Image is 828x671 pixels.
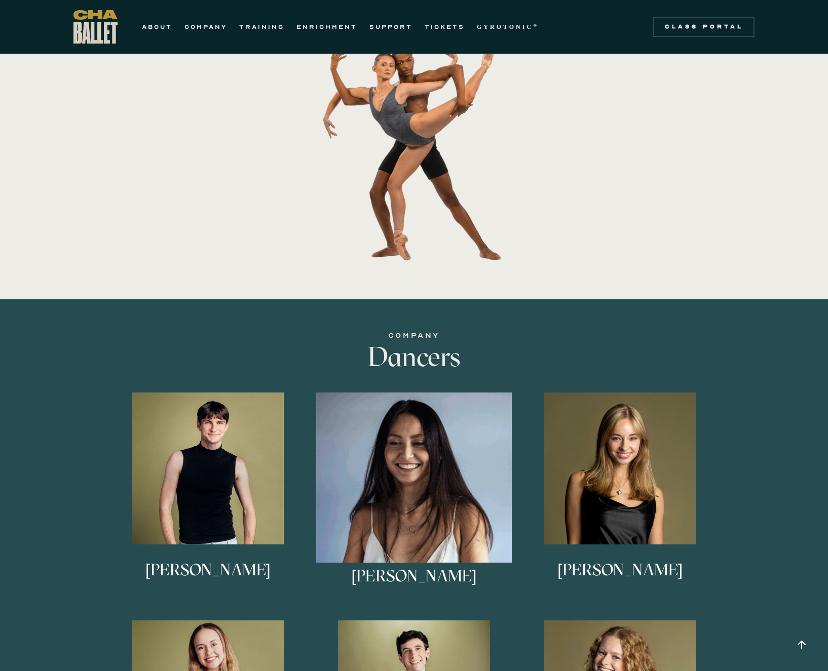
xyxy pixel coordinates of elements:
[145,562,271,595] h3: [PERSON_NAME]
[142,21,172,33] a: ABOUT
[296,21,357,33] a: ENRICHMENT
[477,23,533,30] strong: GYROTONIC
[249,342,579,372] h3: Dancers
[73,10,118,44] a: home
[369,21,412,33] a: SUPPORT
[316,392,512,605] a: [PERSON_NAME]
[557,562,683,595] h3: [PERSON_NAME]
[522,392,718,605] a: [PERSON_NAME]
[184,21,227,33] a: COMPANY
[110,392,306,605] a: [PERSON_NAME]
[352,568,477,601] h3: [PERSON_NAME]
[239,21,284,33] a: TRAINING
[653,17,755,37] a: Class Portal
[533,23,539,28] sup: ®
[659,23,748,31] div: Class Portal
[425,21,465,33] a: TICKETS
[249,330,579,342] div: COMPANY
[477,21,539,33] a: GYROTONIC®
